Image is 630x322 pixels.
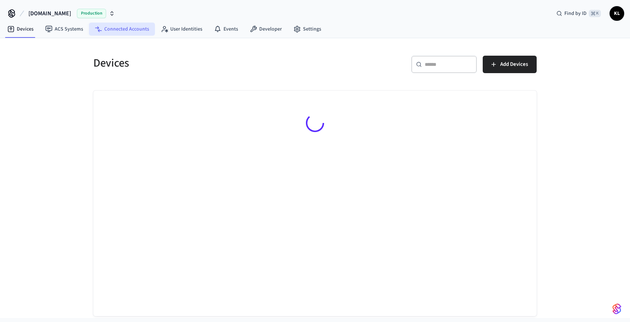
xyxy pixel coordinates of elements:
button: Add Devices [483,56,537,73]
a: User Identities [155,23,208,36]
span: ⌘ K [589,10,601,17]
button: KL [610,6,624,21]
img: SeamLogoGradient.69752ec5.svg [612,303,621,315]
a: Connected Accounts [89,23,155,36]
span: Production [77,9,106,18]
a: Developer [244,23,288,36]
div: Find by ID⌘ K [551,7,607,20]
span: [DOMAIN_NAME] [28,9,71,18]
span: KL [610,7,623,20]
h5: Devices [93,56,311,71]
a: ACS Systems [39,23,89,36]
a: Events [208,23,244,36]
span: Add Devices [500,60,528,69]
span: Find by ID [564,10,587,17]
a: Settings [288,23,327,36]
a: Devices [1,23,39,36]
